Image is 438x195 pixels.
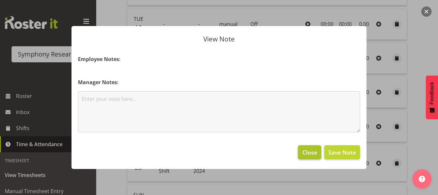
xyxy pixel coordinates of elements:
[328,148,356,156] span: Save Note
[429,82,435,104] span: Feedback
[419,176,425,182] img: help-xxl-2.png
[78,55,360,63] h4: Employee Notes:
[78,78,360,86] h4: Manager Notes:
[78,36,360,42] p: View Note
[298,145,321,159] button: Close
[426,75,438,119] button: Feedback - Show survey
[302,148,317,156] span: Close
[324,145,360,159] button: Save Note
